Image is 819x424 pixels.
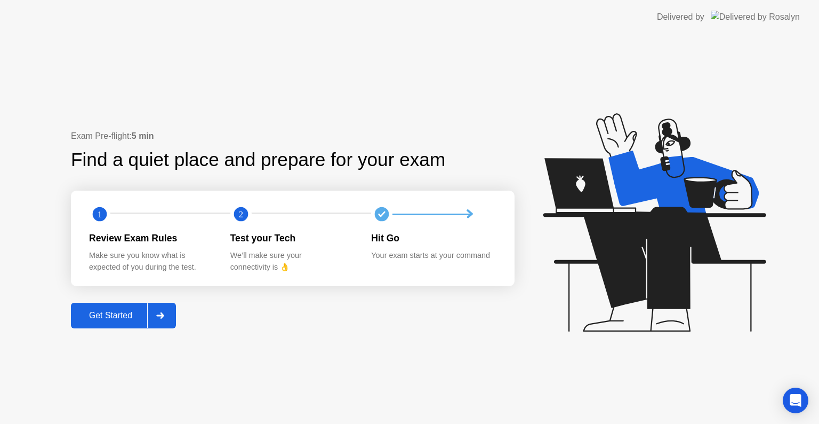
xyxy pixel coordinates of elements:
[239,209,243,219] text: 2
[230,250,355,273] div: We’ll make sure your connectivity is 👌
[230,231,355,245] div: Test your Tech
[89,250,213,273] div: Make sure you know what is expected of you during the test.
[74,311,147,320] div: Get Started
[71,303,176,328] button: Get Started
[371,250,495,262] div: Your exam starts at your command
[371,231,495,245] div: Hit Go
[783,388,808,413] div: Open Intercom Messenger
[98,209,102,219] text: 1
[89,231,213,245] div: Review Exam Rules
[71,130,515,143] div: Exam Pre-flight:
[657,11,704,23] div: Delivered by
[711,11,800,23] img: Delivered by Rosalyn
[71,146,447,174] div: Find a quiet place and prepare for your exam
[132,131,154,140] b: 5 min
